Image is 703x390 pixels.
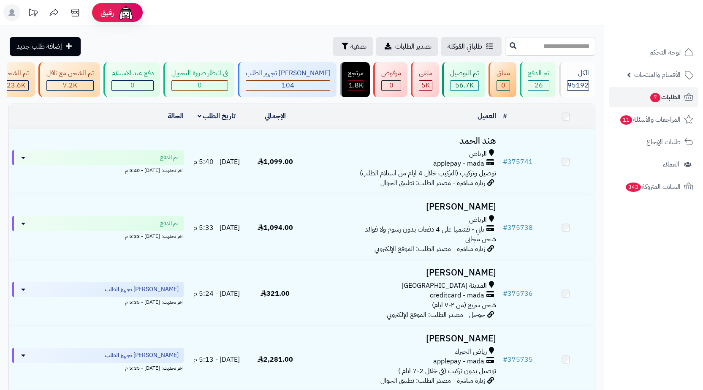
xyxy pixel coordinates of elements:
[503,157,533,167] a: #375741
[503,223,508,233] span: #
[348,68,364,78] div: مرتجع
[503,355,533,365] a: #375735
[497,81,510,90] div: 0
[503,289,508,299] span: #
[567,80,589,90] span: 95192
[308,202,496,212] h3: [PERSON_NAME]
[497,68,510,78] div: معلق
[46,68,94,78] div: تم الشحن مع ناقل
[382,81,401,90] div: 0
[557,62,597,97] a: الكل95192
[47,81,93,90] div: 7223
[282,80,294,90] span: 104
[198,111,236,121] a: تاريخ الطلب
[258,355,293,365] span: 2,281.00
[649,46,681,58] span: لوحة التحكم
[16,41,62,52] span: إضافة طلب جديد
[433,357,484,366] span: applepay - mada
[12,165,184,174] div: اخر تحديث: [DATE] - 5:40 م
[105,351,179,360] span: [PERSON_NAME] تجهيز الطلب
[478,111,496,121] a: العميل
[22,4,43,23] a: تحديثات المنصة
[246,68,330,78] div: [PERSON_NAME] تجهيز الطلب
[12,297,184,306] div: اخر تحديث: [DATE] - 5:35 م
[432,300,496,310] span: شحن سريع (من ٢-٧ ايام)
[609,154,698,175] a: العملاء
[100,8,114,18] span: رفيق
[503,223,533,233] a: #375738
[193,223,240,233] span: [DATE] - 5:33 م
[360,168,496,178] span: توصيل وتركيب (التركيب خلال 4 ايام من استلام الطلب)
[518,62,557,97] a: تم الدفع 26
[162,62,236,97] a: في انتظار صورة التحويل 0
[503,157,508,167] span: #
[3,68,29,78] div: تم الشحن
[503,289,533,299] a: #375736
[333,37,373,56] button: تصفية
[469,215,487,225] span: الرياض
[258,223,293,233] span: 1,094.00
[365,225,484,235] span: تابي - قسّمها على 4 دفعات بدون رسوم ولا فوائد
[349,80,363,90] span: 1.8K
[535,80,543,90] span: 26
[193,355,240,365] span: [DATE] - 5:13 م
[261,289,290,299] span: 321.00
[398,366,496,376] span: توصيل بدون تركيب (في خلال 2-7 ايام )
[646,136,681,148] span: طلبات الإرجاع
[528,68,549,78] div: تم الدفع
[193,157,240,167] span: [DATE] - 5:40 م
[433,159,484,169] span: applepay - mada
[376,37,438,56] a: تصدير الطلبات
[451,81,478,90] div: 56699
[503,355,508,365] span: #
[441,37,502,56] a: طلباتي المُوكلة
[625,181,681,193] span: السلات المتروكة
[469,149,487,159] span: الرياض
[430,291,484,300] span: creditcard - mada
[634,69,681,81] span: الأقسام والمنتجات
[455,80,474,90] span: 56.7K
[102,62,162,97] a: دفع عند الاستلام 0
[308,334,496,344] h3: [PERSON_NAME]
[448,41,482,52] span: طلباتي المُوكلة
[619,114,681,125] span: المراجعات والأسئلة
[567,68,589,78] div: الكل
[308,268,496,278] h3: [PERSON_NAME]
[620,115,632,125] span: 11
[236,62,338,97] a: [PERSON_NAME] تجهيز الطلب 104
[10,37,81,56] a: إضافة طلب جديد
[402,281,487,291] span: المدينة [GEOGRAPHIC_DATA]
[663,158,679,170] span: العملاء
[112,81,153,90] div: 0
[609,109,698,130] a: المراجعات والأسئلة11
[609,177,698,197] a: السلات المتروكة343
[258,157,293,167] span: 1,099.00
[160,219,179,228] span: تم الدفع
[7,80,25,90] span: 23.6K
[160,153,179,162] span: تم الدفع
[265,111,286,121] a: الإجمالي
[193,289,240,299] span: [DATE] - 5:24 م
[117,4,134,21] img: ai-face.png
[372,62,409,97] a: مرفوض 0
[450,68,479,78] div: تم التوصيل
[609,42,698,63] a: لوحة التحكم
[609,132,698,152] a: طلبات الإرجاع
[380,376,485,386] span: زيارة مباشرة - مصدر الطلب: تطبيق الجوال
[440,62,487,97] a: تم التوصيل 56.7K
[105,285,179,294] span: [PERSON_NAME] تجهيز الطلب
[419,81,432,90] div: 4977
[63,80,77,90] span: 7.2K
[246,81,330,90] div: 104
[626,183,641,192] span: 343
[650,93,660,102] span: 7
[503,111,507,121] a: #
[12,231,184,240] div: اخر تحديث: [DATE] - 5:33 م
[465,234,496,244] span: شحن مجاني
[350,41,366,52] span: تصفية
[172,81,228,90] div: 0
[168,111,184,121] a: الحالة
[649,91,681,103] span: الطلبات
[130,80,135,90] span: 0
[421,80,430,90] span: 5K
